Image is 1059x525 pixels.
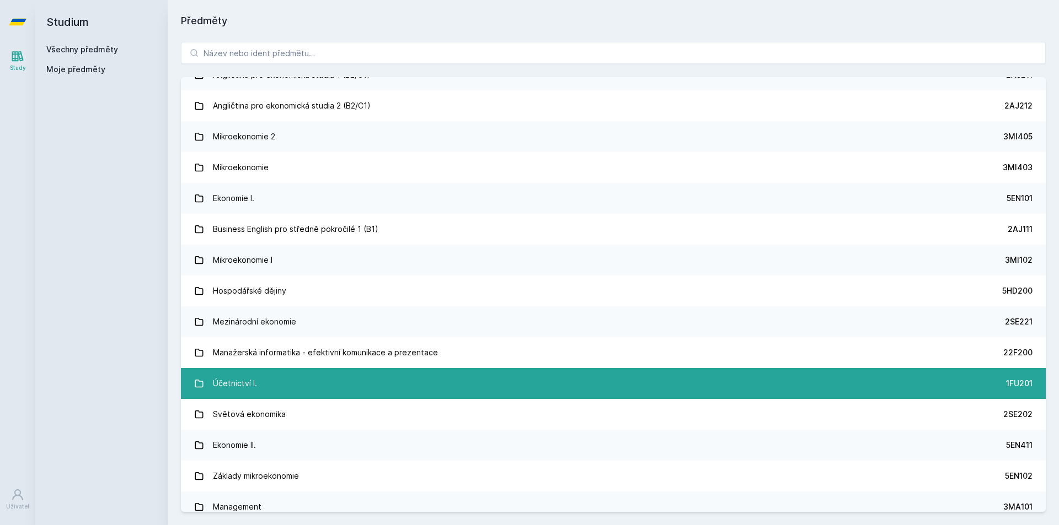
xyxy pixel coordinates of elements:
div: Mezinárodní ekonomie [213,311,296,333]
div: Manažerská informatika - efektivní komunikace a prezentace [213,342,438,364]
div: 3MA101 [1003,501,1033,512]
div: 5EN102 [1005,470,1033,481]
a: Ekonomie II. 5EN411 [181,430,1046,461]
a: Business English pro středně pokročilé 1 (B1) 2AJ111 [181,214,1046,245]
a: Světová ekonomika 2SE202 [181,399,1046,430]
div: 3MI403 [1003,162,1033,173]
a: Účetnictví I. 1FU201 [181,368,1046,399]
div: Management [213,496,261,518]
div: Světová ekonomika [213,403,286,425]
div: 2AJ212 [1004,100,1033,111]
a: Angličtina pro ekonomická studia 2 (B2/C1) 2AJ212 [181,90,1046,121]
h1: Předměty [181,13,1046,29]
div: Ekonomie I. [213,187,254,209]
div: 1FU201 [1006,378,1033,389]
a: Všechny předměty [46,45,118,54]
a: Uživatel [2,483,33,516]
div: 22F200 [1003,347,1033,358]
div: Business English pro středně pokročilé 1 (B1) [213,218,378,240]
a: Mikroekonomie 3MI403 [181,152,1046,183]
div: Ekonomie II. [213,434,256,456]
div: 2AJ111 [1008,224,1033,235]
div: 5HD200 [1002,285,1033,296]
a: Ekonomie I. 5EN101 [181,183,1046,214]
a: Management 3MA101 [181,491,1046,522]
a: Základy mikroekonomie 5EN102 [181,461,1046,491]
div: 2SE221 [1005,316,1033,327]
div: Mikroekonomie 2 [213,126,275,148]
a: Mikroekonomie I 3MI102 [181,245,1046,275]
div: Uživatel [6,502,29,511]
div: 5EN101 [1007,193,1033,204]
a: Hospodářské dějiny 5HD200 [181,275,1046,306]
div: 5EN411 [1006,440,1033,451]
div: Účetnictví I. [213,372,257,394]
input: Název nebo ident předmětu… [181,42,1046,64]
div: Mikroekonomie [213,156,269,178]
div: Hospodářské dějiny [213,280,286,302]
div: 2SE202 [1003,409,1033,420]
div: Angličtina pro ekonomická studia 2 (B2/C1) [213,95,371,117]
a: Study [2,44,33,78]
a: Mikroekonomie 2 3MI405 [181,121,1046,152]
span: Moje předměty [46,64,105,75]
div: 3MI405 [1003,131,1033,142]
div: Mikroekonomie I [213,249,272,271]
a: Mezinárodní ekonomie 2SE221 [181,306,1046,337]
div: 3MI102 [1005,255,1033,266]
div: Study [10,64,26,72]
div: Základy mikroekonomie [213,465,299,487]
a: Manažerská informatika - efektivní komunikace a prezentace 22F200 [181,337,1046,368]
